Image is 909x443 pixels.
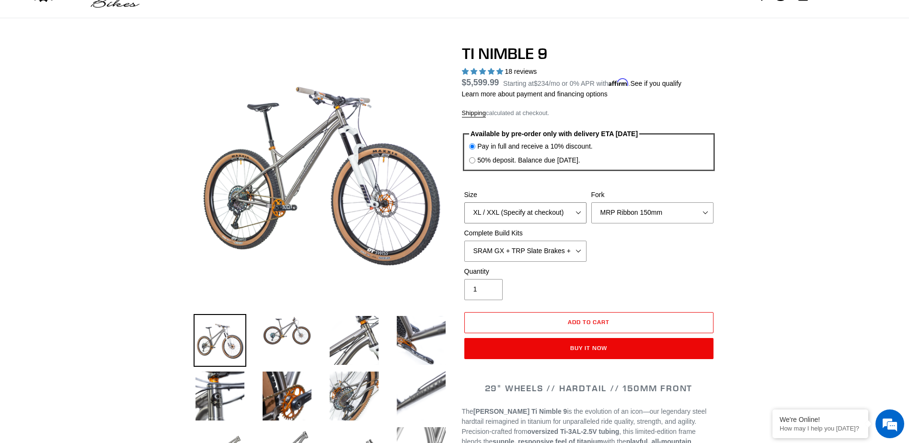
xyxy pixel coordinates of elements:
[464,267,587,277] label: Quantity
[477,141,592,152] label: Pay in full and receive a 10% discount.
[395,370,448,422] img: Load image into Gallery viewer, TI NIMBLE 9
[261,314,313,348] img: Load image into Gallery viewer, TI NIMBLE 9
[328,314,380,367] img: Load image into Gallery viewer, TI NIMBLE 9
[630,80,681,87] a: See if you qualify - Learn more about Affirm Financing (opens in modal)
[464,338,713,359] button: Buy it now
[328,370,380,422] img: Load image into Gallery viewer, TI NIMBLE 9
[464,312,713,333] button: Add to cart
[780,416,861,423] div: We're Online!
[609,78,629,86] span: Affirm
[462,108,716,118] div: calculated at checkout.
[194,314,246,367] img: Load image into Gallery viewer, TI NIMBLE 9
[395,314,448,367] img: Load image into Gallery viewer, TI NIMBLE 9
[464,228,587,238] label: Complete Build Kits
[462,45,716,63] h1: TI NIMBLE 9
[261,370,313,422] img: Load image into Gallery viewer, TI NIMBLE 9
[485,383,693,394] span: 29" WHEELS // HARDTAIL // 150MM FRONT
[527,428,619,435] strong: oversized Ti-3AL-2.5V tubing
[194,370,246,422] img: Load image into Gallery viewer, TI NIMBLE 9
[505,68,537,75] span: 18 reviews
[462,109,486,117] a: Shipping
[464,190,587,200] label: Size
[477,155,580,165] label: 50% deposit. Balance due [DATE].
[503,76,681,89] p: Starting at /mo or 0% APR with .
[591,190,713,200] label: Fork
[534,80,549,87] span: $234
[568,318,610,326] span: Add to cart
[473,408,567,415] strong: [PERSON_NAME] Ti Nimble 9
[462,90,608,98] a: Learn more about payment and financing options
[780,425,861,432] p: How may I help you today?
[469,129,639,139] legend: Available by pre-order only with delivery ETA [DATE]
[462,78,499,87] span: $5,599.99
[462,68,505,75] span: 4.89 stars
